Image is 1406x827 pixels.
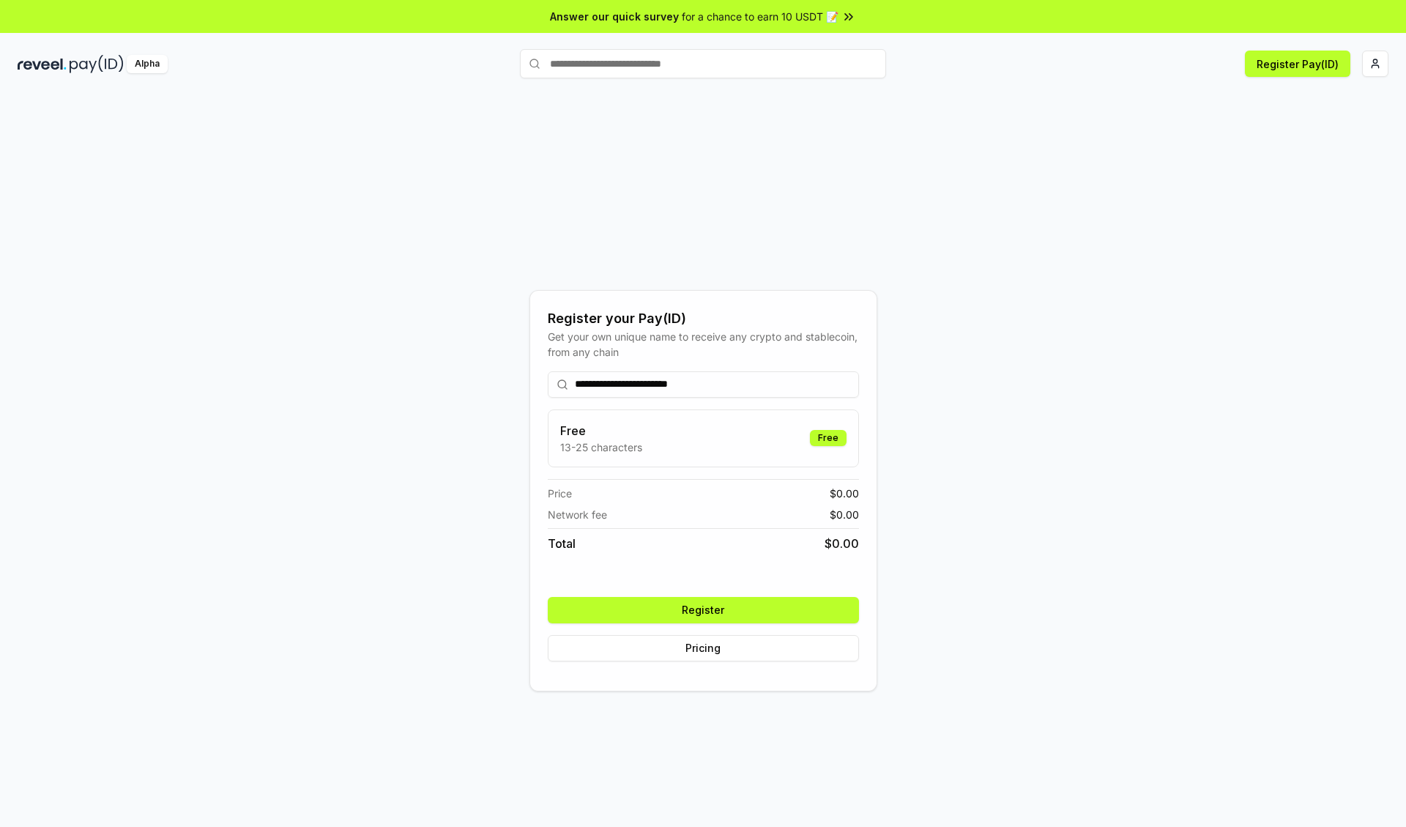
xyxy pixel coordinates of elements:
[560,440,642,455] p: 13-25 characters
[548,507,607,522] span: Network fee
[825,535,859,552] span: $ 0.00
[682,9,838,24] span: for a chance to earn 10 USDT 📝
[830,486,859,501] span: $ 0.00
[560,422,642,440] h3: Free
[548,308,859,329] div: Register your Pay(ID)
[830,507,859,522] span: $ 0.00
[548,597,859,623] button: Register
[548,329,859,360] div: Get your own unique name to receive any crypto and stablecoin, from any chain
[18,55,67,73] img: reveel_dark
[548,635,859,661] button: Pricing
[548,535,576,552] span: Total
[127,55,168,73] div: Alpha
[550,9,679,24] span: Answer our quick survey
[548,486,572,501] span: Price
[810,430,847,446] div: Free
[1245,51,1350,77] button: Register Pay(ID)
[70,55,124,73] img: pay_id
